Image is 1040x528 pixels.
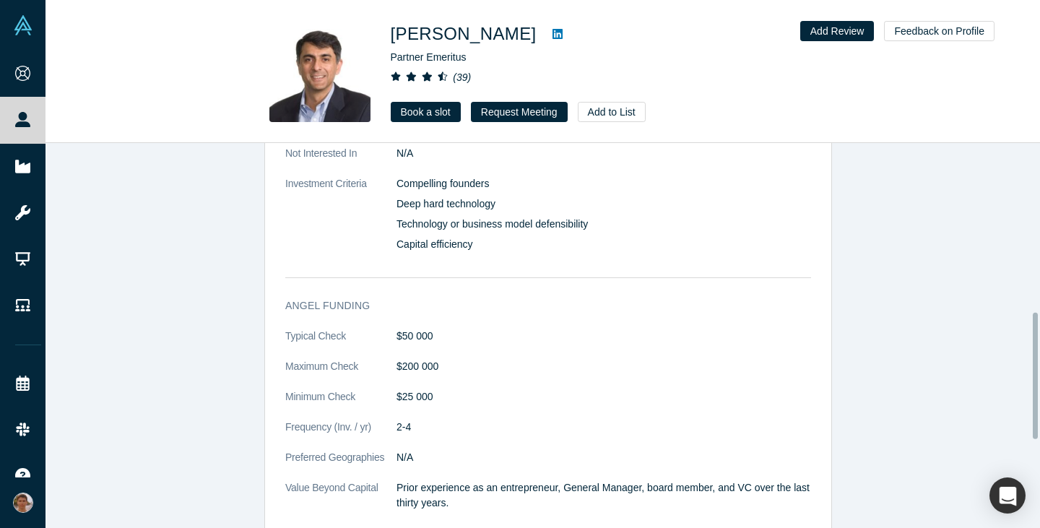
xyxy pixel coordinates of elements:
[285,420,396,450] dt: Frequency (Inv. / yr)
[578,102,646,122] button: Add to List
[285,298,791,313] h3: Angel Funding
[391,21,537,47] h1: [PERSON_NAME]
[285,389,396,420] dt: Minimum Check
[285,480,396,526] dt: Value Beyond Capital
[396,420,811,435] dd: 2-4
[396,196,811,212] p: Deep hard technology
[396,329,811,344] dd: $50 000
[884,21,994,41] button: Feedback on Profile
[396,217,811,232] p: Technology or business model defensibility
[396,480,811,511] p: Prior experience as an entrepreneur, General Manager, board member, and VC over the last thirty y...
[800,21,875,41] button: Add Review
[396,450,811,465] dd: N/A
[285,359,396,389] dt: Maximum Check
[453,72,471,83] i: ( 39 )
[13,493,33,513] img: Mikhail Baklanov's Account
[396,359,811,374] dd: $200 000
[471,102,568,122] button: Request Meeting
[391,102,461,122] a: Book a slot
[396,389,811,404] dd: $25 000
[285,329,396,359] dt: Typical Check
[13,15,33,35] img: Alchemist Vault Logo
[396,146,811,161] dd: N/A
[285,176,396,272] dt: Investment Criteria
[269,21,370,122] img: Vivek Mehra's Profile Image
[391,51,467,63] span: Partner Emeritus
[396,237,811,252] p: Capital efficiency
[285,146,396,176] dt: Not Interested In
[285,450,396,480] dt: Preferred Geographies
[396,176,811,191] p: Compelling founders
